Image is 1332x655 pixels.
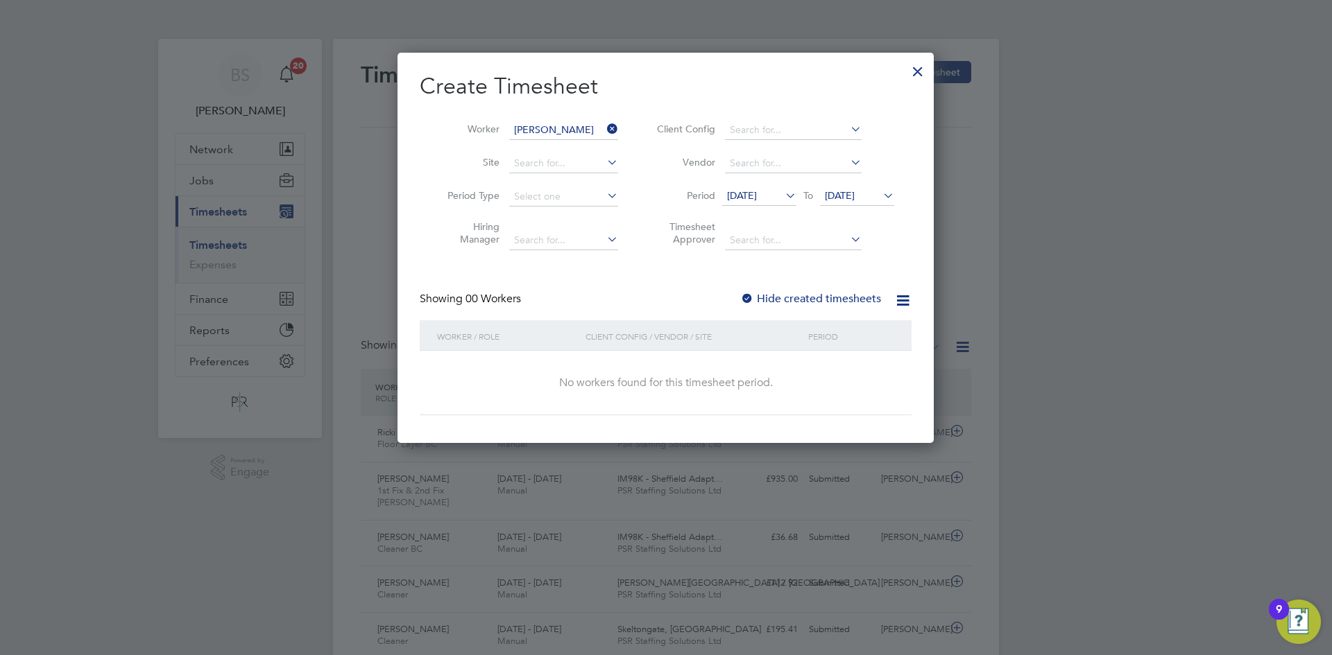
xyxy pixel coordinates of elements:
[653,123,715,135] label: Client Config
[437,156,499,168] label: Site
[509,154,618,173] input: Search for...
[825,189,855,202] span: [DATE]
[653,156,715,168] label: Vendor
[434,320,582,352] div: Worker / Role
[653,220,715,245] label: Timesheet Approver
[727,189,757,202] span: [DATE]
[1276,609,1282,627] div: 9
[1276,600,1321,644] button: Open Resource Center, 9 new notifications
[725,121,862,140] input: Search for...
[509,231,618,250] input: Search for...
[653,189,715,202] label: Period
[437,123,499,135] label: Worker
[582,320,805,352] div: Client Config / Vendor / Site
[466,292,521,306] span: 00 Workers
[437,220,499,245] label: Hiring Manager
[799,186,817,204] span: To
[740,292,881,306] label: Hide created timesheets
[725,231,862,250] input: Search for...
[725,154,862,173] input: Search for...
[437,189,499,202] label: Period Type
[420,292,524,306] div: Showing
[509,121,618,140] input: Search for...
[420,72,912,101] h2: Create Timesheet
[509,187,618,207] input: Select one
[805,320,898,352] div: Period
[434,376,898,390] div: No workers found for this timesheet period.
